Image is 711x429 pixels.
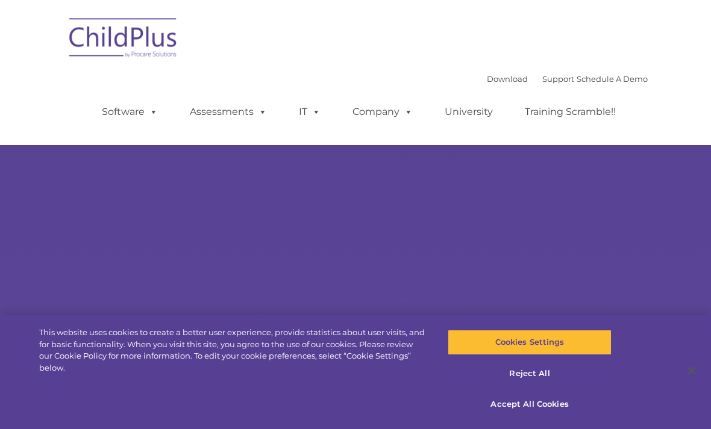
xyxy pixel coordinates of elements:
[90,100,170,124] a: Software
[487,74,528,84] a: Download
[39,327,427,374] div: This website uses cookies to create a better user experience, provide statistics about user visit...
[487,74,648,84] font: |
[577,74,648,84] a: Schedule A Demo
[448,392,611,417] button: Accept All Cookies
[63,10,184,70] img: ChildPlus by Procare Solutions
[287,100,333,124] a: IT
[433,100,505,124] a: University
[448,330,611,355] button: Cookies Settings
[178,100,279,124] a: Assessments
[448,361,611,386] button: Reject All
[542,74,574,84] a: Support
[340,100,425,124] a: Company
[513,100,628,124] a: Training Scramble!!
[678,357,705,384] button: Close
